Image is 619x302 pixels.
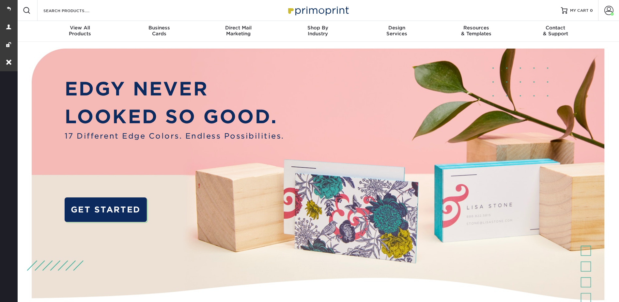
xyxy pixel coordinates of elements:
[516,25,595,37] div: & Support
[199,25,278,31] span: Direct Mail
[516,25,595,31] span: Contact
[357,25,437,37] div: Services
[437,25,516,37] div: & Templates
[516,21,595,42] a: Contact& Support
[65,75,284,103] p: EDGY NEVER
[119,21,199,42] a: BusinessCards
[590,8,593,13] span: 0
[437,21,516,42] a: Resources& Templates
[278,25,357,31] span: Shop By
[40,25,120,37] div: Products
[278,21,357,42] a: Shop ByIndustry
[278,25,357,37] div: Industry
[437,25,516,31] span: Resources
[357,25,437,31] span: Design
[40,21,120,42] a: View AllProducts
[119,25,199,31] span: Business
[199,21,278,42] a: Direct MailMarketing
[65,103,284,130] p: LOOKED SO GOOD.
[357,21,437,42] a: DesignServices
[43,7,106,14] input: SEARCH PRODUCTS.....
[285,3,350,17] img: Primoprint
[570,8,589,13] span: MY CART
[119,25,199,37] div: Cards
[65,197,147,222] a: GET STARTED
[65,130,284,142] span: 17 Different Edge Colors. Endless Possibilities.
[199,25,278,37] div: Marketing
[40,25,120,31] span: View All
